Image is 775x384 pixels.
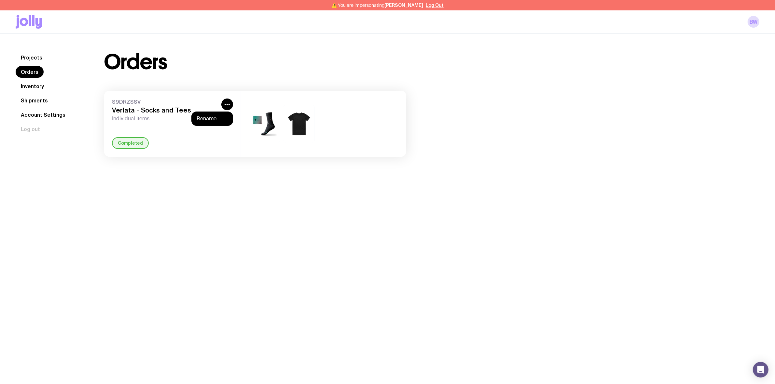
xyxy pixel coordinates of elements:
[331,3,423,8] span: ⚠️ You are impersonating
[16,52,48,63] a: Projects
[16,123,45,135] button: Log out
[197,115,228,122] button: Rename
[748,16,759,28] a: BW
[16,109,71,121] a: Account Settings
[112,99,219,105] span: S9DRZSSV
[16,80,49,92] a: Inventory
[104,52,167,73] h1: Orders
[384,3,423,8] span: [PERSON_NAME]
[753,362,768,377] div: Open Intercom Messenger
[16,66,44,78] a: Orders
[426,3,444,8] button: Log Out
[16,95,53,106] a: Shipments
[112,137,149,149] div: Completed
[112,106,219,114] h3: Verlata - Socks and Tees
[112,115,219,122] span: Individual Items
